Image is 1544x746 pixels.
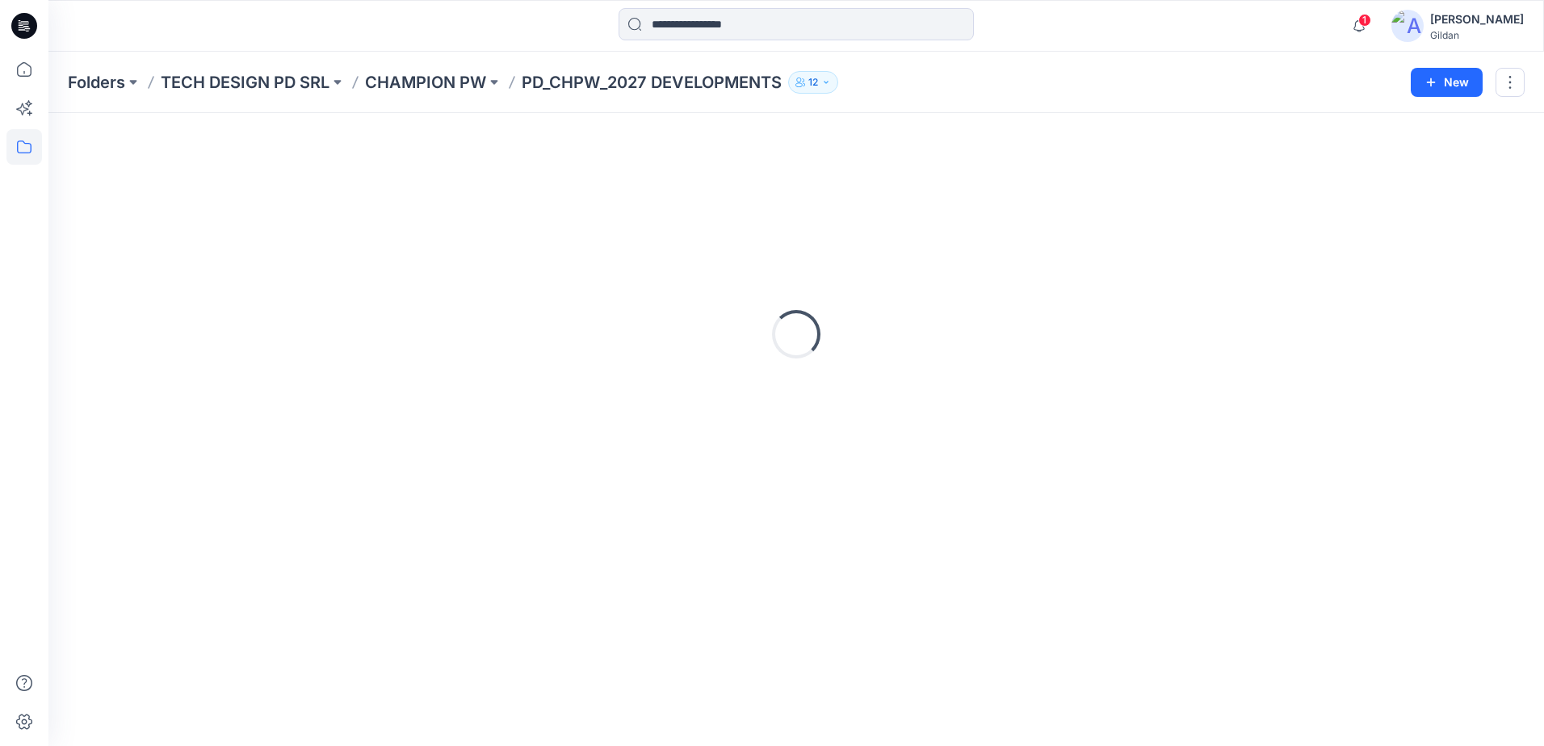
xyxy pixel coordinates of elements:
a: TECH DESIGN PD SRL [161,71,329,94]
a: CHAMPION PW [365,71,486,94]
span: 1 [1358,14,1371,27]
a: Folders [68,71,125,94]
p: 12 [808,73,818,91]
p: PD_CHPW_2027 DEVELOPMENTS [522,71,782,94]
div: Gildan [1430,29,1524,41]
img: avatar [1391,10,1424,42]
button: 12 [788,71,838,94]
button: New [1411,68,1483,97]
div: [PERSON_NAME] [1430,10,1524,29]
